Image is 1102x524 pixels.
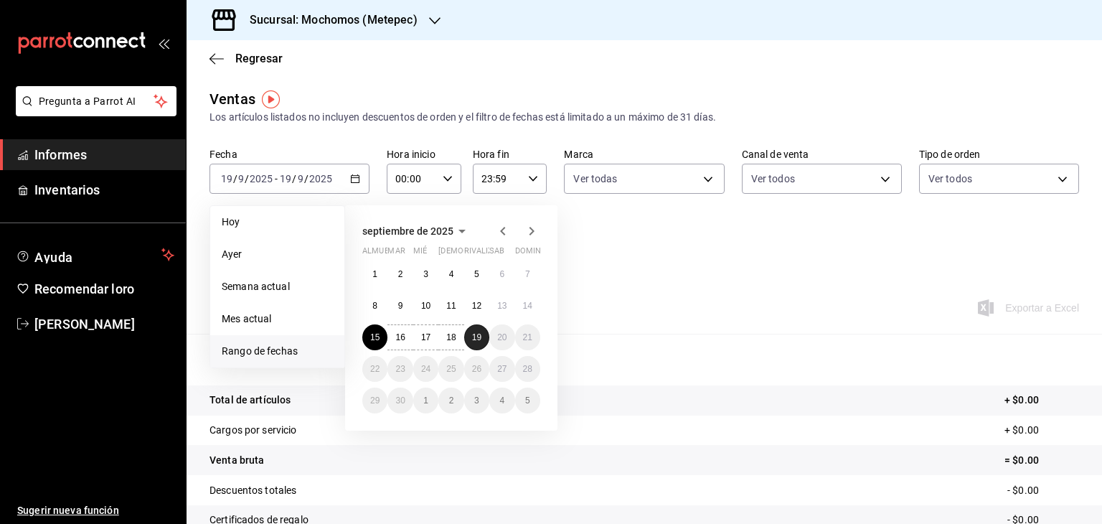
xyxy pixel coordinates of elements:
[472,364,481,374] font: 26
[387,149,435,160] font: Hora inicio
[449,396,454,406] abbr: 2 de octubre de 2025
[233,173,237,184] font: /
[438,388,463,413] button: 2 de octubre de 2025
[387,324,413,350] button: 16 de septiembre de 2025
[370,364,380,374] abbr: 22 de septiembre de 2025
[523,364,532,374] abbr: 28 de septiembre de 2025
[34,281,134,296] font: Recomendar loro
[222,248,242,260] font: Ayer
[249,173,273,184] input: ----
[525,269,530,279] font: 7
[474,269,479,279] font: 5
[1004,394,1039,406] font: + $0.00
[1007,485,1039,496] font: - $0.00
[919,149,981,160] font: Tipo de orden
[387,246,405,256] font: mar
[362,293,387,319] button: 8 de septiembre de 2025
[449,269,454,279] abbr: 4 de septiembre de 2025
[372,269,377,279] font: 1
[464,246,504,261] abbr: viernes
[17,505,119,516] font: Sugerir nueva función
[421,332,430,342] font: 17
[297,173,304,184] input: --
[489,324,514,350] button: 20 de septiembre de 2025
[446,364,456,374] font: 25
[209,149,237,160] font: Fecha
[279,173,292,184] input: --
[446,332,456,342] abbr: 18 de septiembre de 2025
[474,396,479,406] font: 3
[472,301,481,311] abbr: 12 de septiembre de 2025
[387,246,405,261] abbr: martes
[275,173,278,184] font: -
[387,261,413,287] button: 2 de septiembre de 2025
[497,332,507,342] font: 20
[309,173,333,184] input: ----
[398,269,403,279] abbr: 2 de septiembre de 2025
[362,356,387,382] button: 22 de septiembre de 2025
[413,324,438,350] button: 17 de septiembre de 2025
[209,52,283,65] button: Regresar
[372,301,377,311] abbr: 8 de septiembre de 2025
[387,388,413,413] button: 30 de septiembre de 2025
[523,332,532,342] font: 21
[464,356,489,382] button: 26 de septiembre de 2025
[515,246,550,256] font: dominio
[472,332,481,342] font: 19
[438,356,463,382] button: 25 de septiembre de 2025
[395,396,405,406] abbr: 30 de septiembre de 2025
[497,364,507,374] abbr: 27 de septiembre de 2025
[751,173,795,184] font: Ver todos
[497,332,507,342] abbr: 20 de septiembre de 2025
[1004,424,1039,436] font: + $0.00
[395,332,405,342] abbr: 16 de septiembre de 2025
[421,332,430,342] abbr: 17 de septiembre de 2025
[421,301,430,311] font: 10
[446,364,456,374] abbr: 25 de septiembre de 2025
[395,364,405,374] abbr: 23 de septiembre de 2025
[304,173,309,184] font: /
[421,301,430,311] abbr: 10 de septiembre de 2025
[497,301,507,311] font: 13
[446,301,456,311] font: 11
[370,396,380,406] abbr: 29 de septiembre de 2025
[464,246,504,256] font: rivalizar
[158,37,169,49] button: abrir_cajón_menú
[370,332,380,342] font: 15
[423,396,428,406] abbr: 1 de octubre de 2025
[438,324,463,350] button: 18 de septiembre de 2025
[362,246,405,256] font: almuerzo
[413,246,427,256] font: mié
[398,301,403,311] font: 9
[413,356,438,382] button: 24 de septiembre de 2025
[489,261,514,287] button: 6 de septiembre de 2025
[413,246,427,261] abbr: miércoles
[1004,454,1039,466] font: = $0.00
[39,95,136,107] font: Pregunta a Parrot AI
[34,250,73,265] font: Ayuda
[370,396,380,406] font: 29
[387,293,413,319] button: 9 de septiembre de 2025
[499,269,504,279] font: 6
[387,356,413,382] button: 23 de septiembre de 2025
[489,246,504,256] font: sab
[362,223,471,240] button: septiembre de 2025
[413,261,438,287] button: 3 de septiembre de 2025
[222,345,298,357] font: Rango de fechas
[525,396,530,406] abbr: 5 de octubre de 2025
[395,332,405,342] font: 16
[209,90,255,108] font: Ventas
[413,388,438,413] button: 1 de octubre de 2025
[497,301,507,311] abbr: 13 de septiembre de 2025
[398,269,403,279] font: 2
[372,301,377,311] font: 8
[209,454,264,466] font: Venta bruta
[464,388,489,413] button: 3 de octubre de 2025
[423,269,428,279] font: 3
[34,182,100,197] font: Inventarios
[362,324,387,350] button: 15 de septiembre de 2025
[489,246,504,261] abbr: sábado
[499,396,504,406] font: 4
[209,485,296,496] font: Descuentos totales
[523,332,532,342] abbr: 21 de septiembre de 2025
